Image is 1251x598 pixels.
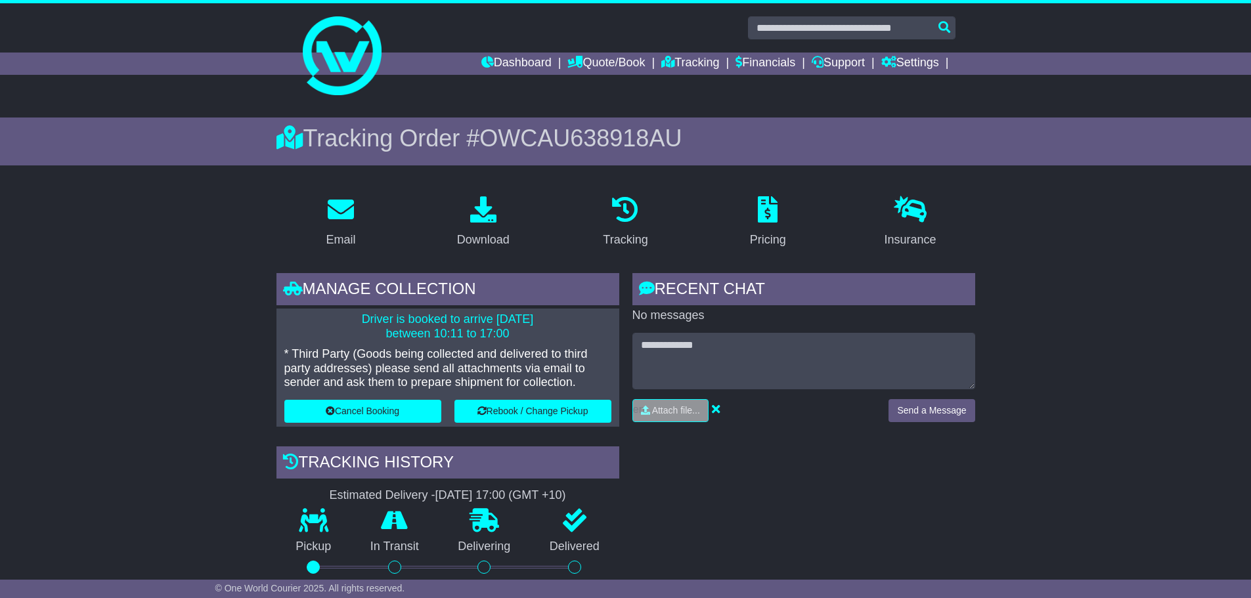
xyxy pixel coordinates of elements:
[603,231,647,249] div: Tracking
[885,231,936,249] div: Insurance
[750,231,786,249] div: Pricing
[439,540,531,554] p: Delivering
[632,309,975,323] p: No messages
[276,540,351,554] p: Pickup
[876,192,945,253] a: Insurance
[215,583,405,593] span: © One World Courier 2025. All rights reserved.
[661,53,719,75] a: Tracking
[276,446,619,482] div: Tracking history
[351,540,439,554] p: In Transit
[594,192,656,253] a: Tracking
[567,53,645,75] a: Quote/Book
[735,53,795,75] a: Financials
[479,125,682,152] span: OWCAU638918AU
[812,53,865,75] a: Support
[481,53,552,75] a: Dashboard
[457,231,510,249] div: Download
[454,400,611,423] button: Rebook / Change Pickup
[284,347,611,390] p: * Third Party (Goods being collected and delivered to third party addresses) please send all atta...
[276,124,975,152] div: Tracking Order #
[632,273,975,309] div: RECENT CHAT
[276,488,619,503] div: Estimated Delivery -
[326,231,355,249] div: Email
[435,488,566,503] div: [DATE] 17:00 (GMT +10)
[276,273,619,309] div: Manage collection
[889,399,975,422] button: Send a Message
[530,540,619,554] p: Delivered
[284,312,611,341] p: Driver is booked to arrive [DATE] between 10:11 to 17:00
[317,192,364,253] a: Email
[449,192,518,253] a: Download
[881,53,939,75] a: Settings
[741,192,795,253] a: Pricing
[284,400,441,423] button: Cancel Booking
